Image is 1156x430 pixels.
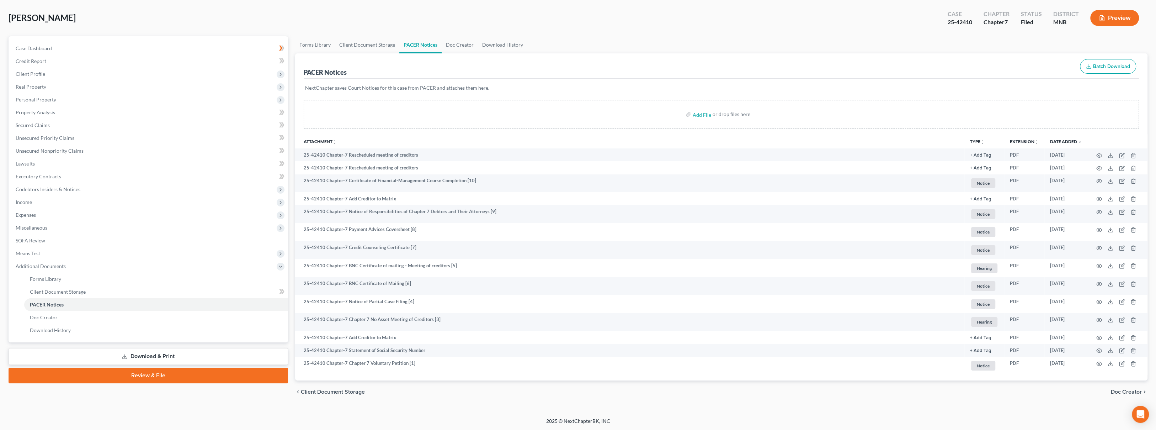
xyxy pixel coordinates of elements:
[970,360,998,372] a: Notice
[971,299,995,309] span: Notice
[970,208,998,220] a: Notice
[332,140,337,144] i: unfold_more
[30,327,71,333] span: Download History
[1004,357,1044,375] td: PDF
[1004,148,1044,161] td: PDF
[295,295,964,313] td: 25-42410 Chapter-7 Notice of Partial Case Filing [4]
[971,209,995,219] span: Notice
[16,71,45,77] span: Client Profile
[16,263,66,269] span: Additional Documents
[1044,174,1088,193] td: [DATE]
[24,324,288,337] a: Download History
[1044,344,1088,357] td: [DATE]
[1004,313,1044,331] td: PDF
[9,12,76,23] span: [PERSON_NAME]
[970,262,998,274] a: Hearing
[301,389,365,395] span: Client Document Storage
[16,109,55,115] span: Property Analysis
[30,314,58,320] span: Doc Creator
[970,336,991,340] button: + Add Tag
[1010,139,1039,144] a: Extensionunfold_more
[16,237,45,243] span: SOFA Review
[10,106,288,119] a: Property Analysis
[10,145,288,157] a: Unsecured Nonpriority Claims
[1004,277,1044,295] td: PDF
[16,45,52,51] span: Case Dashboard
[1021,10,1042,18] div: Status
[1050,139,1082,144] a: Date Added expand_more
[295,277,964,295] td: 25-42410 Chapter-7 BNC Certificate of Mailing [6]
[1111,389,1147,395] button: Doc Creator chevron_right
[295,223,964,241] td: 25-42410 Chapter-7 Payment Advices Coversheet [8]
[295,148,964,161] td: 25-42410 Chapter-7 Rescheduled meeting of creditors
[971,178,995,188] span: Notice
[970,280,998,292] a: Notice
[970,348,991,353] button: + Add Tag
[1044,161,1088,174] td: [DATE]
[295,259,964,277] td: 25-42410 Chapter-7 BNC Certificate of mailing - Meeting of creditors [5]
[970,153,991,158] button: + Add Tag
[10,42,288,55] a: Case Dashboard
[1080,59,1136,74] button: Batch Download
[16,148,84,154] span: Unsecured Nonpriority Claims
[24,311,288,324] a: Doc Creator
[1044,192,1088,205] td: [DATE]
[10,55,288,68] a: Credit Report
[1004,192,1044,205] td: PDF
[16,161,35,167] span: Lawsuits
[295,241,964,259] td: 25-42410 Chapter-7 Credit Counseling Certificate [7]
[1053,10,1079,18] div: District
[10,157,288,170] a: Lawsuits
[971,281,995,291] span: Notice
[305,84,1138,91] p: NextChapter saves Court Notices for this case from PACER and attaches them here.
[10,132,288,145] a: Unsecured Priority Claims
[971,263,997,273] span: Hearing
[1004,223,1044,241] td: PDF
[1004,241,1044,259] td: PDF
[335,36,399,53] a: Client Document Storage
[295,389,301,395] i: chevron_left
[970,140,985,144] button: TYPEunfold_more
[1090,10,1139,26] button: Preview
[10,234,288,247] a: SOFA Review
[295,192,964,205] td: 25-42410 Chapter-7 Add Creditor to Matrix
[1044,205,1088,223] td: [DATE]
[1142,389,1147,395] i: chevron_right
[295,389,365,395] button: chevron_left Client Document Storage
[16,250,40,256] span: Means Test
[1034,140,1039,144] i: unfold_more
[1111,389,1142,395] span: Doc Creator
[30,289,86,295] span: Client Document Storage
[1004,295,1044,313] td: PDF
[1044,223,1088,241] td: [DATE]
[948,10,972,18] div: Case
[16,122,50,128] span: Secured Claims
[478,36,527,53] a: Download History
[970,177,998,189] a: Notice
[1044,357,1088,375] td: [DATE]
[1021,18,1042,26] div: Filed
[971,227,995,237] span: Notice
[399,36,442,53] a: PACER Notices
[1093,63,1130,69] span: Batch Download
[1004,344,1044,357] td: PDF
[24,285,288,298] a: Client Document Storage
[24,298,288,311] a: PACER Notices
[9,368,288,383] a: Review & File
[1004,161,1044,174] td: PDF
[10,170,288,183] a: Executory Contracts
[970,298,998,310] a: Notice
[1044,259,1088,277] td: [DATE]
[304,139,337,144] a: Attachmentunfold_more
[1053,18,1079,26] div: MNB
[9,348,288,365] a: Download & Print
[1044,148,1088,161] td: [DATE]
[16,173,61,179] span: Executory Contracts
[970,166,991,171] button: + Add Tag
[971,317,997,327] span: Hearing
[24,273,288,285] a: Forms Library
[948,18,972,26] div: 25-42410
[984,18,1009,26] div: Chapter
[16,135,74,141] span: Unsecured Priority Claims
[1078,140,1082,144] i: expand_more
